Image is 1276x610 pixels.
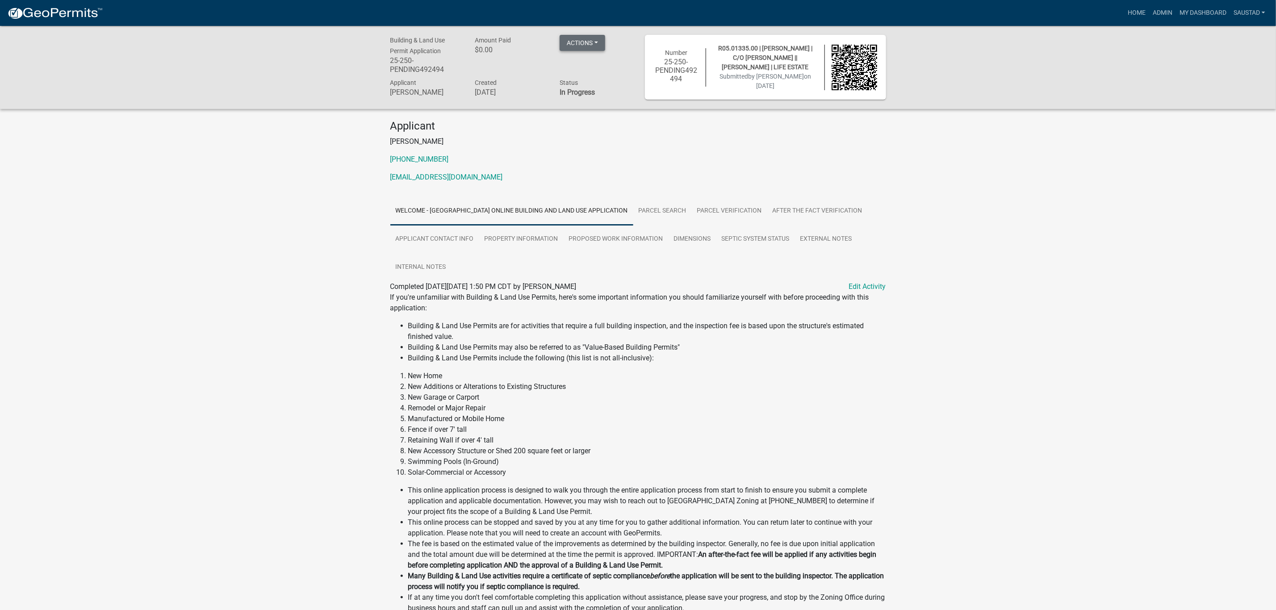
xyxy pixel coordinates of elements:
a: My Dashboard [1176,4,1230,21]
span: Building & Land Use Permit Application [390,37,445,54]
li: The fee is based on the estimated value of the improvements as determined by the building inspect... [408,539,886,571]
span: R05.01335.00 | [PERSON_NAME] | C/O [PERSON_NAME] || [PERSON_NAME] | LIFE ESTATE [718,45,812,71]
li: Building & Land Use Permits may also be referred to as "Value-Based Building Permits" [408,342,886,353]
a: [EMAIL_ADDRESS][DOMAIN_NAME] [390,173,503,181]
a: Applicant Contact Info [390,225,479,254]
a: saustad [1230,4,1269,21]
li: Retaining Wall if over 4' tall [408,435,886,446]
a: Proposed Work Information [564,225,669,254]
a: Home [1124,4,1149,21]
a: External Notes [795,225,858,254]
p: [PERSON_NAME] [390,136,886,147]
span: Created [475,79,497,86]
li: Building & Land Use Permits are for activities that require a full building inspection, and the i... [408,321,886,342]
span: Submitted on [DATE] [720,73,811,89]
a: Internal Notes [390,253,452,282]
img: QR code [832,45,877,90]
a: Parcel Verification [692,197,767,226]
span: Number [665,49,687,56]
li: This online application process is designed to walk you through the entire application process fr... [408,485,886,517]
strong: An after-the-fact fee will be applied if any activities begin before completing application AND t... [408,550,877,569]
a: [PHONE_NUMBER] [390,155,449,163]
li: Solar-Commercial or Accessory [408,467,886,478]
strong: In Progress [560,88,595,96]
span: Applicant [390,79,417,86]
li: New Home [408,371,886,381]
h6: 25-250-PENDING492494 [390,56,462,73]
span: by [PERSON_NAME] [748,73,804,80]
a: Septic System Status [716,225,795,254]
li: This online process can be stopped and saved by you at any time for you to gather additional info... [408,517,886,539]
a: After the Fact Verification [767,197,868,226]
li: Swimming Pools (In-Ground) [408,456,886,467]
h6: 25-250-PENDING492494 [654,58,699,84]
a: Dimensions [669,225,716,254]
span: Amount Paid [475,37,511,44]
li: Manufactured or Mobile Home [408,414,886,424]
span: Status [560,79,578,86]
li: Building & Land Use Permits include the following (this list is not all-inclusive): [408,353,886,363]
strong: Many Building & Land Use activities require a certificate of septic compliance [408,572,650,580]
h6: [PERSON_NAME] [390,88,462,96]
h6: [DATE] [475,88,546,96]
li: New Additions or Alterations to Existing Structures [408,381,886,392]
li: New Garage or Carport [408,392,886,403]
h6: $0.00 [475,46,546,54]
a: Edit Activity [849,281,886,292]
p: If you're unfamiliar with Building & Land Use Permits, here's some important information you shou... [390,292,886,313]
a: Admin [1149,4,1176,21]
li: New Accessory Structure or Shed 200 square feet or larger [408,446,886,456]
a: Welcome - [GEOGRAPHIC_DATA] Online Building and Land Use Application [390,197,633,226]
button: Actions [560,35,605,51]
span: Completed [DATE][DATE] 1:50 PM CDT by [PERSON_NAME] [390,282,577,291]
strong: before [650,572,670,580]
a: Parcel search [633,197,692,226]
strong: the application will be sent to the building inspector. The application process will notify you i... [408,572,884,591]
a: Property Information [479,225,564,254]
li: Remodel or Major Repair [408,403,886,414]
h4: Applicant [390,120,886,133]
li: Fence if over 7' tall [408,424,886,435]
